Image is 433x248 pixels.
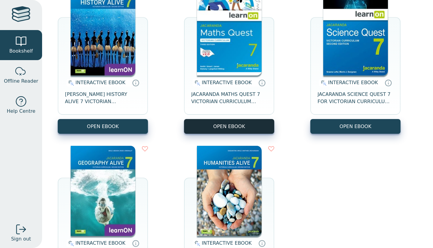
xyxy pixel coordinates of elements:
[202,80,252,85] span: INTERACTIVE EBOOK
[66,79,74,87] img: interactive.svg
[385,79,392,86] a: Interactive eBooks are accessed online via the publisher’s portal. They contain interactive resou...
[193,79,200,87] img: interactive.svg
[318,91,393,105] span: JACARANDA SCIENCE QUEST 7 FOR VICTORIAN CURRICULUM LEARNON 2E EBOOK
[319,79,327,87] img: interactive.svg
[132,240,139,247] a: Interactive eBooks are accessed online via the publisher’s portal. They contain interactive resou...
[66,240,74,247] img: interactive.svg
[328,80,378,85] span: INTERACTIVE EBOOK
[132,79,139,86] a: Interactive eBooks are accessed online via the publisher’s portal. They contain interactive resou...
[258,240,266,247] a: Interactive eBooks are accessed online via the publisher’s portal. They contain interactive resou...
[191,91,267,105] span: JACARANDA MATHS QUEST 7 VICTORIAN CURRICULUM LEARNON EBOOK 3E
[11,235,31,243] span: Sign out
[65,91,141,105] span: [PERSON_NAME] HISTORY ALIVE 7 VICTORIAN CURRICULUM LEARNON EBOOK 2E
[193,240,200,247] img: interactive.svg
[71,146,135,236] img: cc9fd0c4-7e91-e911-a97e-0272d098c78b.jpg
[75,240,125,246] span: INTERACTIVE EBOOK
[202,240,252,246] span: INTERACTIVE EBOOK
[184,119,274,134] button: OPEN EBOOK
[58,119,148,134] button: OPEN EBOOK
[75,80,125,85] span: INTERACTIVE EBOOK
[7,108,35,115] span: Help Centre
[258,79,266,86] a: Interactive eBooks are accessed online via the publisher’s portal. They contain interactive resou...
[310,119,401,134] button: OPEN EBOOK
[197,146,262,236] img: 429ddfad-7b91-e911-a97e-0272d098c78b.jpg
[4,78,38,85] span: Offline Reader
[9,47,33,55] span: Bookshelf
